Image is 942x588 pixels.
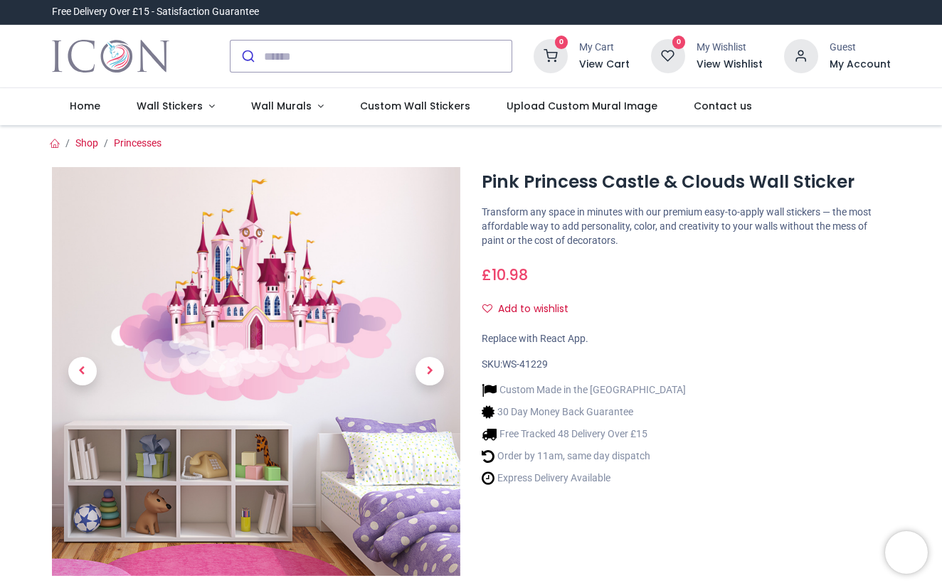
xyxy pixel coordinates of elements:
[492,264,528,285] span: 10.98
[399,228,460,514] a: Next
[360,99,470,113] span: Custom Wall Stickers
[482,170,891,194] h1: Pink Princess Castle & Clouds Wall Sticker
[579,41,630,55] div: My Cart
[482,264,528,285] span: £
[482,405,686,419] li: 30 Day Money Back Guarantee
[482,205,891,247] p: Transform any space in minutes with our premium easy-to-apply wall stickers — the most affordable...
[114,137,162,149] a: Princesses
[416,357,444,385] span: Next
[507,99,657,113] span: Upload Custom Mural Image
[885,531,928,574] iframe: Brevo live chat
[233,88,342,125] a: Wall Murals
[830,41,891,55] div: Guest
[482,332,891,346] div: Replace with React App.
[830,58,891,72] a: My Account
[70,99,100,113] span: Home
[75,137,98,149] a: Shop
[694,99,752,113] span: Contact us
[502,358,548,370] span: WS-41229
[592,5,891,19] iframe: Customer reviews powered by Trustpilot
[482,304,492,314] i: Add to wishlist
[482,427,686,442] li: Free Tracked 48 Delivery Over £15
[534,50,568,61] a: 0
[231,41,264,72] button: Submit
[697,41,763,55] div: My Wishlist
[137,99,203,113] span: Wall Stickers
[482,383,686,397] li: Custom Made in the [GEOGRAPHIC_DATA]
[119,88,233,125] a: Wall Stickers
[697,58,763,72] a: View Wishlist
[52,167,461,576] img: Pink Princess Castle & Clouds Wall Sticker
[52,36,169,76] img: Icon Wall Stickers
[482,449,686,464] li: Order by 11am, same day dispatch
[482,358,891,372] div: SKU:
[482,471,686,486] li: Express Delivery Available
[68,357,97,385] span: Previous
[482,297,581,321] button: Add to wishlistAdd to wishlist
[651,50,685,61] a: 0
[579,58,630,72] a: View Cart
[672,36,686,49] sup: 0
[52,36,169,76] a: Logo of Icon Wall Stickers
[555,36,568,49] sup: 0
[52,228,113,514] a: Previous
[52,5,259,19] div: Free Delivery Over £15 - Satisfaction Guarantee
[251,99,312,113] span: Wall Murals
